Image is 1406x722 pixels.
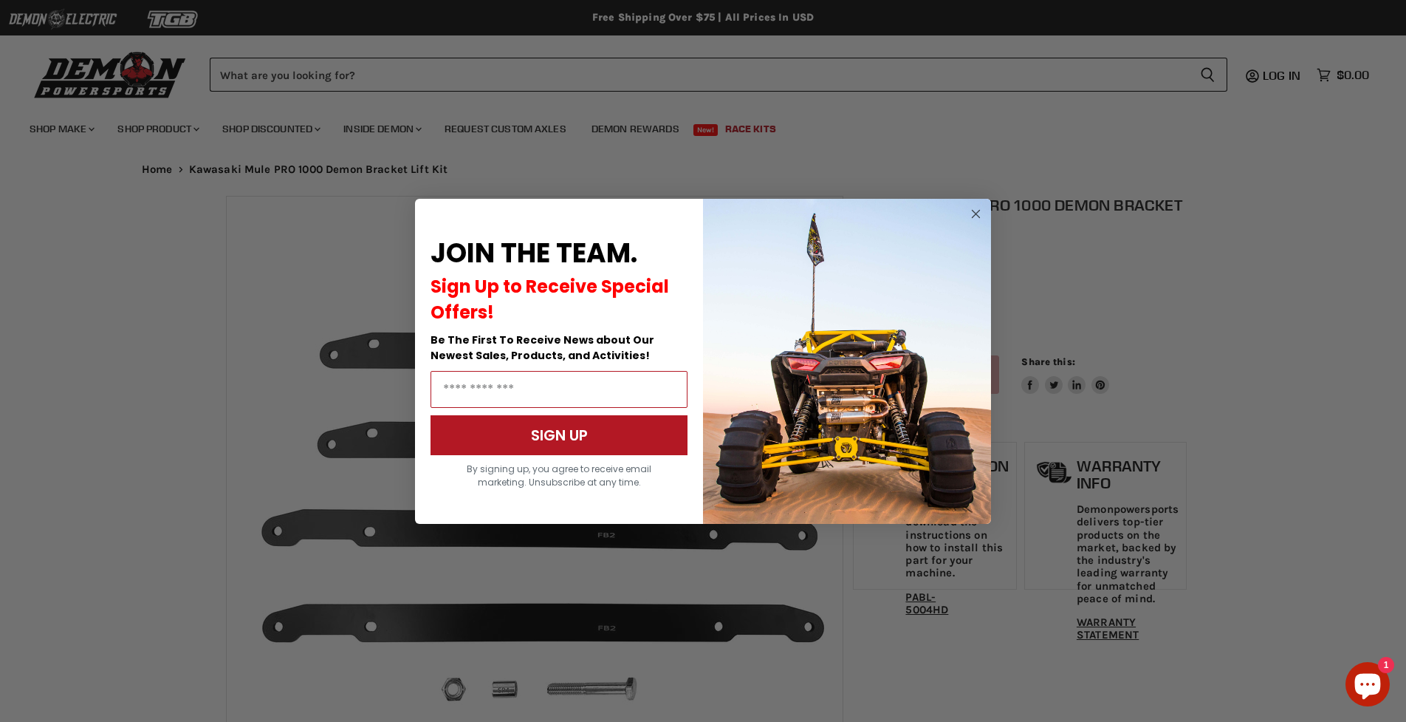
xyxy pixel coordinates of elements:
[967,205,985,223] button: Close dialog
[703,199,991,524] img: a9095488-b6e7-41ba-879d-588abfab540b.jpeg
[431,371,687,408] input: Email Address
[431,274,669,324] span: Sign Up to Receive Special Offers!
[431,234,637,272] span: JOIN THE TEAM.
[431,333,654,363] span: Be The First To Receive News about Our Newest Sales, Products, and Activities!
[431,415,687,455] button: SIGN UP
[1341,662,1394,710] inbox-online-store-chat: Shopify online store chat
[467,463,651,488] span: By signing up, you agree to receive email marketing. Unsubscribe at any time.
